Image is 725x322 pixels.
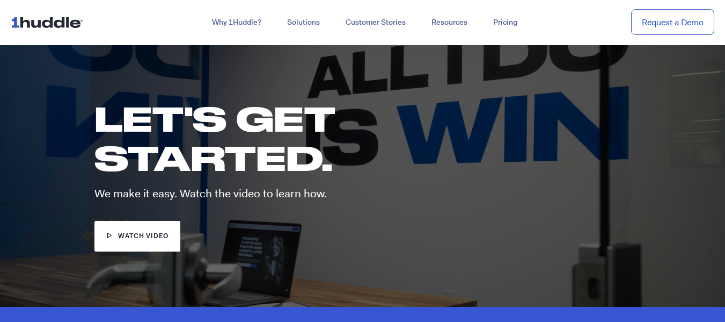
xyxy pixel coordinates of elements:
a: Why 1Huddle? [199,13,274,32]
p: We make it easy. Watch the video to learn how. [94,188,464,199]
span: watch video [118,232,169,242]
img: ... [11,12,87,32]
a: Pricing [480,13,530,32]
h1: LET'S GET STARTED. [94,99,448,177]
a: Request a Demo [631,9,714,35]
a: Solutions [274,13,333,32]
a: Customer Stories [333,13,419,32]
a: watch video [94,221,181,252]
a: Resources [419,13,480,32]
